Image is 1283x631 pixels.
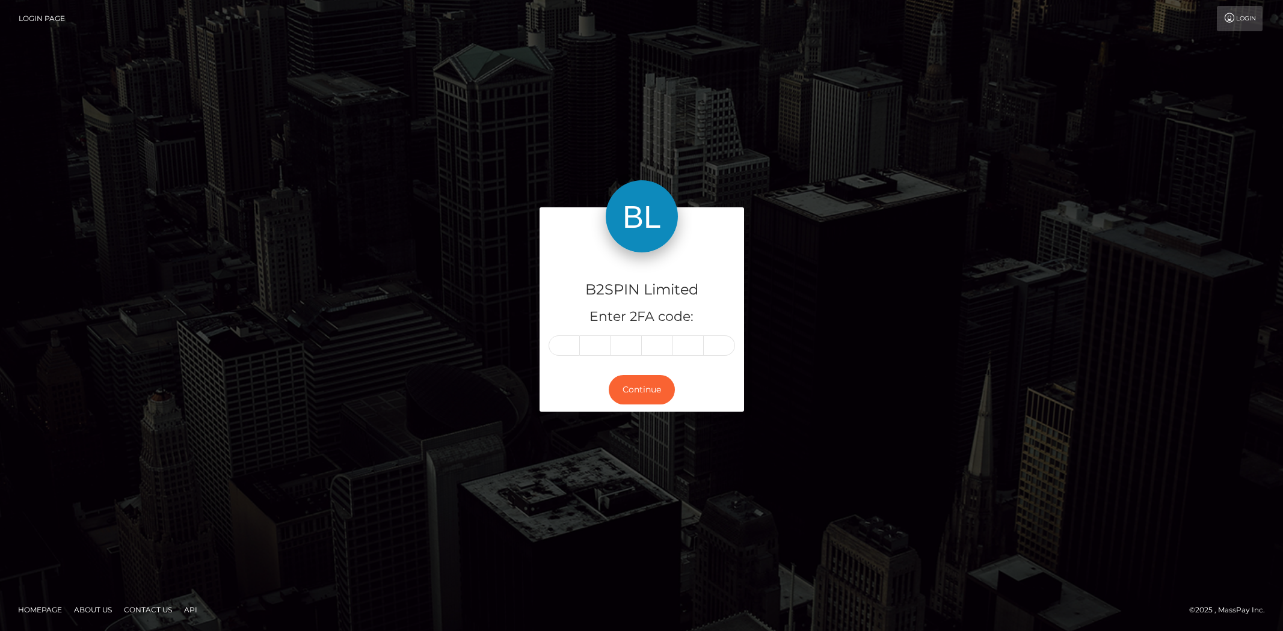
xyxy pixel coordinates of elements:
a: Login Page [19,6,65,31]
button: Continue [609,375,675,404]
div: © 2025 , MassPay Inc. [1189,603,1274,617]
a: Login [1217,6,1263,31]
a: Contact Us [119,600,177,619]
a: API [179,600,202,619]
img: B2SPIN Limited [606,180,678,252]
a: About Us [69,600,117,619]
h4: B2SPIN Limited [549,279,735,300]
h5: Enter 2FA code: [549,308,735,326]
a: Homepage [13,600,67,619]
